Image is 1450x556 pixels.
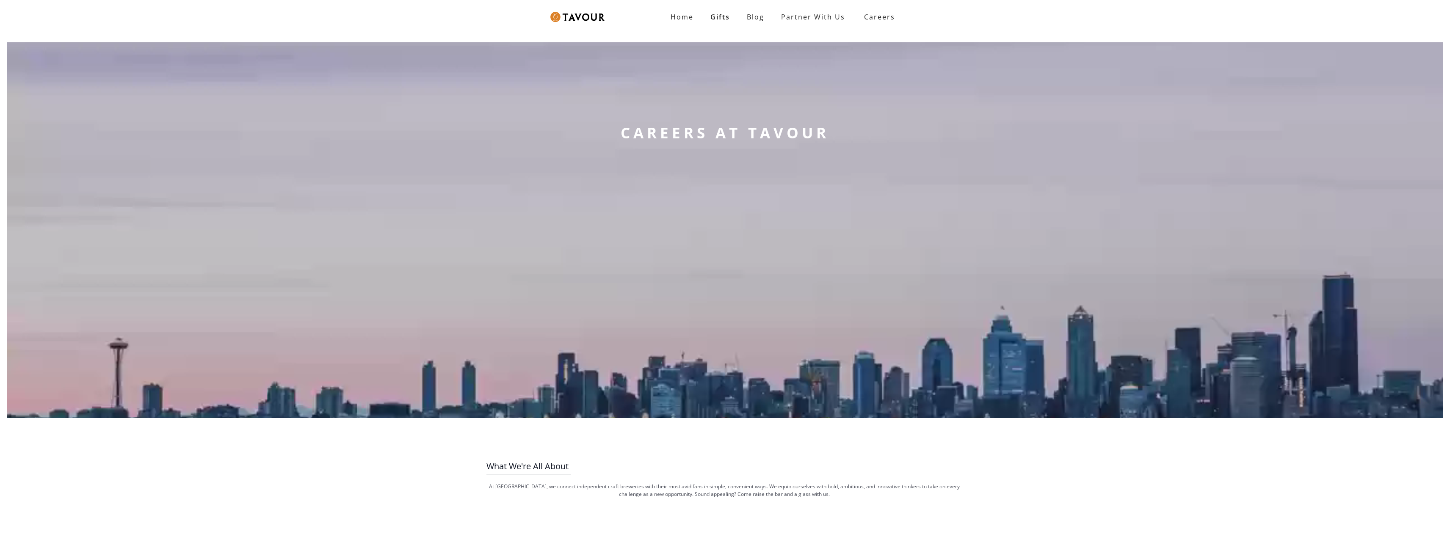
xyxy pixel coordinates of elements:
a: Careers [853,5,901,29]
h3: What We're All About [486,459,963,474]
strong: Careers [864,8,895,25]
strong: Home [671,12,693,22]
a: partner with us [773,8,853,25]
a: Blog [738,8,773,25]
a: Gifts [702,8,738,25]
strong: CAREERS AT TAVOUR [621,123,829,143]
a: Home [662,8,702,25]
p: At [GEOGRAPHIC_DATA], we connect independent craft breweries with their most avid fans in simple,... [486,483,963,498]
